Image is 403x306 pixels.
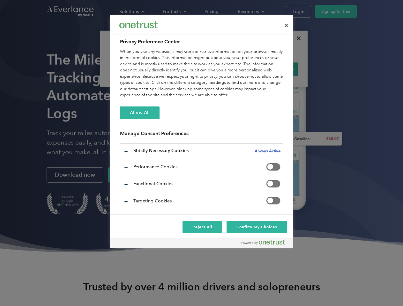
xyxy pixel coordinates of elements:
[119,21,158,28] img: Everlance
[110,15,293,248] div: Privacy Preference Center
[120,49,283,98] div: When you visit any website, it may store or retrieve information on your browser, mostly in the f...
[242,240,290,248] a: Powered by OneTrust Opens in a new Tab
[110,15,293,248] div: Preference center
[279,18,293,33] button: Close
[227,221,287,233] button: Confirm My Choices
[120,106,160,119] button: Allow All
[119,18,158,31] div: Everlance
[242,240,285,245] img: Powered by OneTrust Opens in a new Tab
[120,130,283,140] h3: Manage Consent Preferences
[120,38,283,46] h2: Privacy Preference Center
[183,221,222,233] button: Reject All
